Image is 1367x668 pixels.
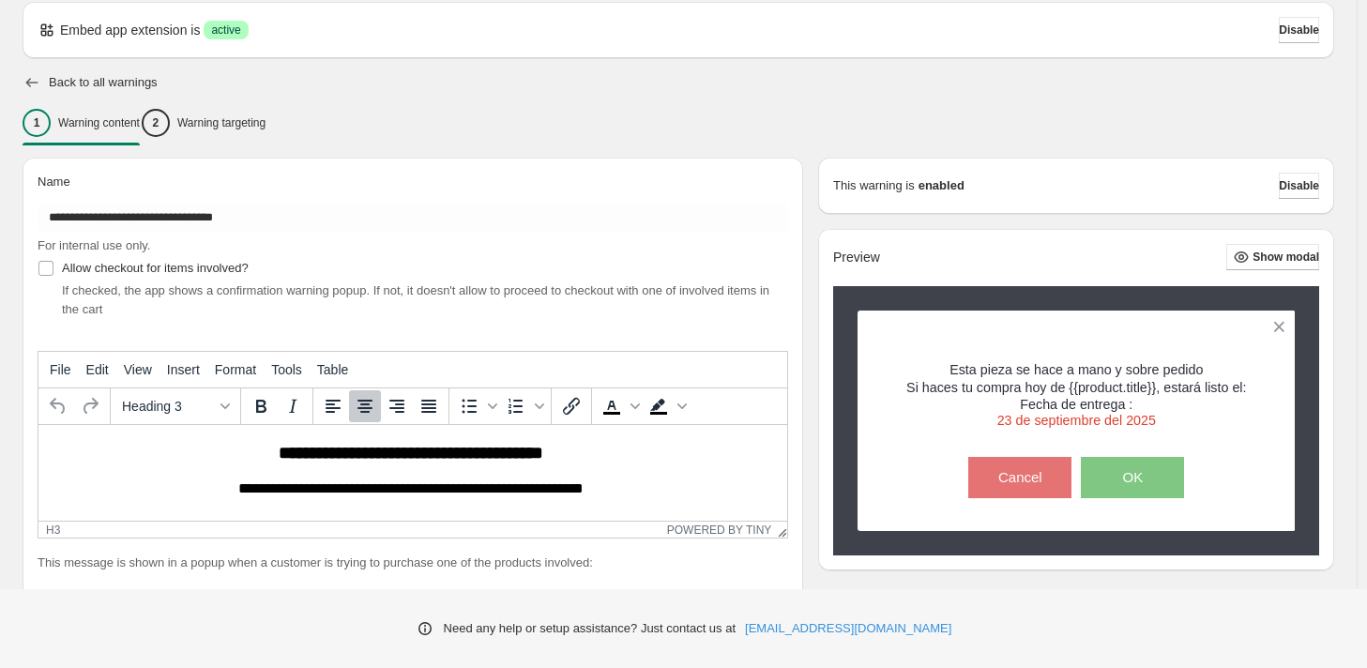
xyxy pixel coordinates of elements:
[142,109,170,137] div: 2
[58,115,140,130] p: Warning content
[1279,23,1319,38] span: Disable
[277,390,309,422] button: Italic
[349,390,381,422] button: Align center
[74,390,106,422] button: Redo
[833,250,880,266] h2: Preview
[215,362,256,377] span: Format
[38,554,788,572] p: This message is shown in a popup when a customer is trying to purchase one of the products involved:
[46,524,60,537] div: h3
[1279,173,1319,199] button: Disable
[38,238,150,252] span: For internal use only.
[906,378,1246,397] p: Si haces tu compra hoy de {{product.title}}, estará listo el:
[38,175,70,189] span: Name
[271,362,302,377] span: Tools
[413,390,445,422] button: Justify
[745,619,951,638] a: [EMAIL_ADDRESS][DOMAIN_NAME]
[771,522,787,538] div: Resize
[177,115,266,130] p: Warning targeting
[23,103,140,143] button: 1Warning content
[23,109,51,137] div: 1
[833,176,915,195] p: This warning is
[75,587,788,606] li: {{product.title}}
[317,390,349,422] button: Align left
[1279,17,1319,43] button: Disable
[1081,457,1184,498] button: OK
[60,21,200,39] p: Embed app extension is
[555,390,587,422] button: Insert/edit link
[643,390,690,422] div: Background color
[124,362,152,377] span: View
[62,283,769,316] span: If checked, the app shows a confirmation warning popup. If not, it doesn't allow to proceed to ch...
[500,390,547,422] div: Numbered list
[62,261,249,275] span: Allow checkout for items involved?
[49,75,158,90] h2: Back to all warnings
[142,103,266,143] button: 2Warning targeting
[1279,178,1319,193] span: Disable
[667,524,772,537] a: Powered by Tiny
[211,23,240,38] span: active
[167,362,200,377] span: Insert
[245,390,277,422] button: Bold
[453,390,500,422] div: Bullet list
[114,390,236,422] button: Formats
[997,413,1156,428] span: 23 de septiembre del 2025
[122,399,214,414] span: Heading 3
[381,390,413,422] button: Align right
[86,362,109,377] span: Edit
[1226,244,1319,270] button: Show modal
[8,18,741,171] body: Rich Text Area. Press ALT-0 for help.
[50,362,71,377] span: File
[906,362,1246,378] h3: Esta pieza se hace a mano y sobre pedido
[919,176,964,195] strong: enabled
[596,390,643,422] div: Text color
[906,397,1246,413] h2: Fecha de entrega :
[38,425,787,521] iframe: Rich Text Area
[42,390,74,422] button: Undo
[968,457,1071,498] button: Cancel
[1253,250,1319,265] span: Show modal
[317,362,348,377] span: Table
